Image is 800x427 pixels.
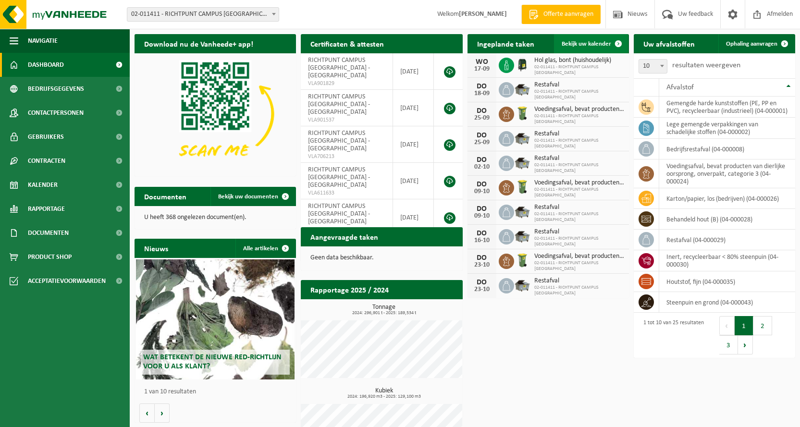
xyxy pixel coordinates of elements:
[672,61,740,69] label: resultaten weergeven
[719,316,735,335] button: Previous
[28,53,64,77] span: Dashboard
[308,93,370,116] span: RICHTPUNT CAMPUS [GEOGRAPHIC_DATA] - [GEOGRAPHIC_DATA]
[308,166,370,189] span: RICHTPUNT CAMPUS [GEOGRAPHIC_DATA] - [GEOGRAPHIC_DATA]
[139,403,155,423] button: Vorige
[472,164,492,171] div: 02-10
[472,90,492,97] div: 18-09
[468,34,544,53] h2: Ingeplande taken
[659,188,795,209] td: karton/papier, los (bedrijven) (04-000026)
[459,11,507,18] strong: [PERSON_NAME]
[639,59,667,73] span: 10
[639,60,667,73] span: 10
[541,10,596,19] span: Offerte aanvragen
[659,230,795,250] td: restafval (04-000029)
[718,34,794,53] a: Ophaling aanvragen
[301,280,398,299] h2: Rapportage 2025 / 2024
[472,66,492,73] div: 17-09
[393,199,434,236] td: [DATE]
[554,34,628,53] a: Bekijk uw kalender
[472,213,492,220] div: 09-10
[639,315,704,355] div: 1 tot 10 van 25 resultaten
[514,252,530,268] img: WB-0140-HPE-GN-50
[534,64,624,76] span: 02-011411 - RICHTPUNT CAMPUS [GEOGRAPHIC_DATA]
[136,259,295,379] a: Wat betekent de nieuwe RED-richtlijn voor u als klant?
[534,106,624,113] span: Voedingsafval, bevat producten van dierlijke oorsprong, onverpakt, categorie 3
[306,304,462,316] h3: Tonnage
[393,53,434,90] td: [DATE]
[306,388,462,399] h3: Kubiek
[534,155,624,162] span: Restafval
[659,209,795,230] td: behandeld hout (B) (04-000028)
[144,214,286,221] p: U heeft 368 ongelezen document(en).
[472,279,492,286] div: DO
[301,34,394,53] h2: Certificaten & attesten
[472,286,492,293] div: 23-10
[472,230,492,237] div: DO
[210,187,295,206] a: Bekijk uw documenten
[534,89,624,100] span: 02-011411 - RICHTPUNT CAMPUS [GEOGRAPHIC_DATA]
[472,254,492,262] div: DO
[472,156,492,164] div: DO
[393,163,434,199] td: [DATE]
[534,228,624,236] span: Restafval
[634,34,704,53] h2: Uw afvalstoffen
[726,41,777,47] span: Ophaling aanvragen
[308,116,385,124] span: VLA901537
[135,34,263,53] h2: Download nu de Vanheede+ app!
[666,84,694,91] span: Afvalstof
[534,162,624,174] span: 02-011411 - RICHTPUNT CAMPUS [GEOGRAPHIC_DATA]
[472,58,492,66] div: WO
[534,113,624,125] span: 02-011411 - RICHTPUNT CAMPUS [GEOGRAPHIC_DATA]
[514,81,530,97] img: WB-5000-GAL-GY-01
[28,221,69,245] span: Documenten
[534,253,624,260] span: Voedingsafval, bevat producten van dierlijke oorsprong, onverpakt, categorie 3
[514,154,530,171] img: WB-5000-GAL-GY-01
[310,255,453,261] p: Geen data beschikbaar.
[306,394,462,399] span: 2024: 196,920 m3 - 2025: 129,100 m3
[301,227,388,246] h2: Aangevraagde taken
[308,130,370,152] span: RICHTPUNT CAMPUS [GEOGRAPHIC_DATA] - [GEOGRAPHIC_DATA]
[472,262,492,268] div: 23-10
[235,239,295,258] a: Alle artikelen
[308,80,385,87] span: VLA901829
[534,236,624,247] span: 02-011411 - RICHTPUNT CAMPUS [GEOGRAPHIC_DATA]
[534,138,624,149] span: 02-011411 - RICHTPUNT CAMPUS [GEOGRAPHIC_DATA]
[155,403,170,423] button: Volgende
[135,53,296,174] img: Download de VHEPlus App
[28,245,72,269] span: Product Shop
[28,125,64,149] span: Gebruikers
[514,203,530,220] img: WB-5000-GAL-GY-01
[28,149,65,173] span: Contracten
[514,130,530,146] img: WB-5000-GAL-GY-01
[306,311,462,316] span: 2024: 296,901 t - 2025: 189,534 t
[738,335,753,354] button: Next
[391,299,462,318] a: Bekijk rapportage
[514,56,530,73] img: CR-HR-1C-1000-PES-01
[393,90,434,126] td: [DATE]
[472,132,492,139] div: DO
[534,57,624,64] span: Hol glas, bont (huishoudelijk)
[308,189,385,197] span: VLA611633
[659,97,795,118] td: gemengde harde kunststoffen (PE, PP en PVC), recycleerbaar (industrieel) (04-000001)
[472,107,492,115] div: DO
[143,354,282,370] span: Wat betekent de nieuwe RED-richtlijn voor u als klant?
[735,316,753,335] button: 1
[659,292,795,313] td: steenpuin en grond (04-000043)
[514,228,530,244] img: WB-5000-GAL-GY-01
[28,101,84,125] span: Contactpersonen
[472,83,492,90] div: DO
[562,41,611,47] span: Bekijk uw kalender
[659,139,795,159] td: bedrijfsrestafval (04-000008)
[144,389,291,395] p: 1 van 10 resultaten
[753,316,772,335] button: 2
[127,8,279,21] span: 02-011411 - RICHTPUNT CAMPUS EEKLO - EEKLO
[534,277,624,285] span: Restafval
[472,115,492,122] div: 25-09
[514,179,530,195] img: WB-0140-HPE-GN-50
[28,29,58,53] span: Navigatie
[534,130,624,138] span: Restafval
[521,5,601,24] a: Offerte aanvragen
[659,118,795,139] td: lege gemengde verpakkingen van schadelijke stoffen (04-000002)
[308,203,370,225] span: RICHTPUNT CAMPUS [GEOGRAPHIC_DATA] - [GEOGRAPHIC_DATA]
[534,260,624,272] span: 02-011411 - RICHTPUNT CAMPUS [GEOGRAPHIC_DATA]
